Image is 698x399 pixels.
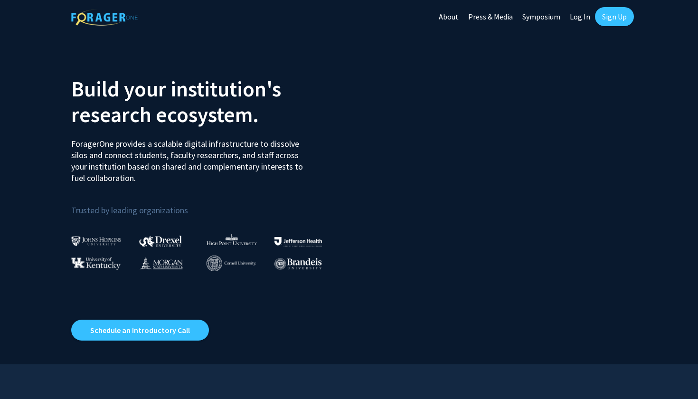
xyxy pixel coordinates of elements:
img: High Point University [207,234,257,245]
p: Trusted by leading organizations [71,191,342,218]
a: Opens in a new tab [71,320,209,341]
img: Drexel University [139,236,182,247]
img: Cornell University [207,256,256,271]
img: Thomas Jefferson University [274,237,322,246]
img: Johns Hopkins University [71,236,122,246]
img: University of Kentucky [71,257,121,270]
p: ForagerOne provides a scalable digital infrastructure to dissolve silos and connect students, fac... [71,131,310,184]
h2: Build your institution's research ecosystem. [71,76,342,127]
img: Brandeis University [274,258,322,270]
img: Morgan State University [139,257,183,269]
a: Sign Up [595,7,634,26]
img: ForagerOne Logo [71,9,138,26]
